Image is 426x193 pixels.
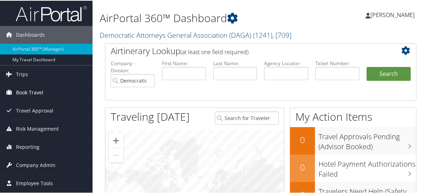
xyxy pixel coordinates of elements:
[272,30,291,39] span: , [ 709 ]
[290,126,416,154] a: 0Travel Approvals Pending (Advisor Booked)
[16,174,53,192] span: Employee Tools
[215,111,279,124] input: Search for Traveler
[290,161,315,173] h2: 0
[180,47,248,55] span: (at least one field required)
[16,119,59,137] span: Risk Management
[100,30,291,39] a: Democratic Attorneys General Association (DAGA)
[367,66,411,80] button: Search
[290,109,416,124] h1: My Action Items
[109,147,123,162] button: Zoom out
[319,155,416,178] h3: Hotel Payment Authorizations Failed
[16,25,45,43] span: Dashboards
[370,10,415,18] span: [PERSON_NAME]
[315,59,359,66] label: Ticket Number:
[16,5,87,21] img: airportal-logo.png
[16,65,28,83] span: Trips
[290,133,315,145] h2: 0
[111,109,190,124] h1: Traveling [DATE]
[290,154,416,181] a: 0Hotel Payment Authorizations Failed
[264,59,308,66] label: Agency Locator:
[16,83,43,101] span: Book Travel
[213,59,257,66] label: Last Name:
[365,4,422,25] a: [PERSON_NAME]
[162,59,206,66] label: First Name:
[16,137,40,155] span: Reporting
[111,59,155,74] label: Company - Division:
[16,156,56,173] span: Company Admin
[100,10,314,25] h1: AirPortal 360™ Dashboard
[319,127,416,151] h3: Travel Approvals Pending (Advisor Booked)
[16,101,53,119] span: Travel Approval
[253,30,272,39] span: ( 1241 )
[109,133,123,147] button: Zoom in
[111,44,385,56] h2: Airtinerary Lookup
